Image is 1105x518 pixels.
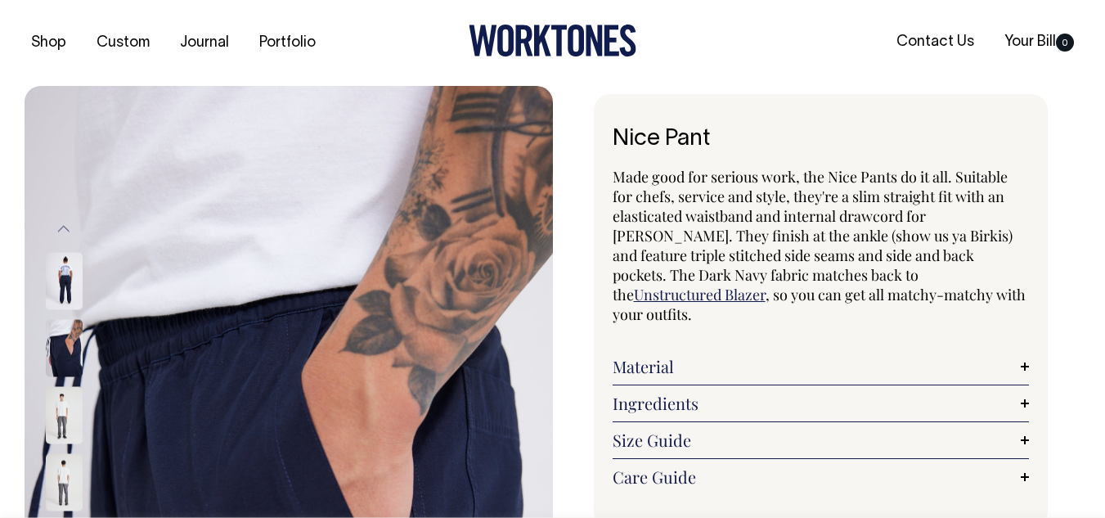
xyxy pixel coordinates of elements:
span: Made good for serious work, the Nice Pants do it all. Suitable for chefs, service and style, they... [613,167,1013,304]
a: Ingredients [613,394,1030,413]
span: , so you can get all matchy-matchy with your outfits. [613,285,1026,324]
h1: Nice Pant [613,127,1030,152]
a: Size Guide [613,430,1030,450]
img: charcoal [46,453,83,511]
a: Custom [90,29,156,56]
button: Previous [52,211,76,248]
a: Shop [25,29,73,56]
a: Care Guide [613,467,1030,487]
img: charcoal [46,386,83,444]
span: 0 [1056,34,1074,52]
a: Unstructured Blazer [634,285,766,304]
a: Contact Us [890,29,981,56]
a: Your Bill0 [998,29,1080,56]
a: Material [613,357,1030,376]
a: Portfolio [253,29,322,56]
img: dark-navy [46,319,83,376]
img: dark-navy [46,252,83,309]
a: Journal [173,29,236,56]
